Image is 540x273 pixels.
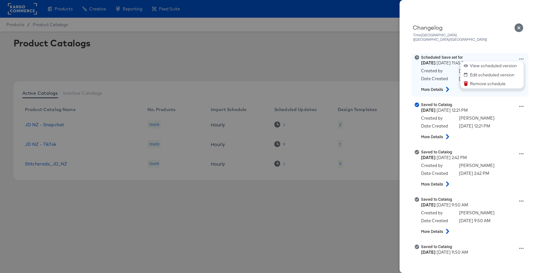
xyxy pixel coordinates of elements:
button: Edit scheduled version [460,70,524,80]
div: [DATE] 2:42 PM [459,170,489,176]
strong: More Details [421,87,443,92]
div: Changelog [413,24,524,31]
div: Date Created [421,218,453,224]
button: View scheduled version [460,61,524,70]
div: Date Created [421,123,453,129]
div: [DATE] 12:21 PM [459,123,490,129]
div: Time [GEOGRAPHIC_DATA] ([GEOGRAPHIC_DATA]/[GEOGRAPHIC_DATA]) [413,33,524,42]
strong: Saved to Catalog [421,149,452,154]
div: Date Created [421,170,453,176]
div: [PERSON_NAME] [459,163,495,169]
strong: Saved to Catalog [421,197,452,202]
strong: [DATE] [421,108,436,113]
button: Close [510,19,528,37]
div: [DATE] 9:50 AM [421,202,527,208]
button: Remove schedule [460,79,524,88]
div: [DATE] 9:50 AM [459,218,490,224]
div: [DATE] 11:45 PM [421,60,527,66]
div: Created by [421,210,453,216]
div: [DATE] 12:21 PM [421,107,527,113]
div: Created by [421,68,453,74]
strong: Scheduled Save set for [421,55,463,60]
div: Date Created [421,76,453,82]
div: [PERSON_NAME] [459,68,495,74]
div: Created by [421,115,453,121]
strong: [DATE] [421,202,436,207]
strong: More Details [421,229,443,234]
strong: [DATE] [421,60,436,65]
div: [DATE] 10:21 AM [459,76,491,82]
strong: More Details [421,181,443,187]
div: [PERSON_NAME] [459,115,495,121]
strong: Saved to Catalog [421,102,452,107]
strong: [DATE] [421,155,436,160]
div: [DATE] 2:42 PM [421,155,527,161]
strong: [DATE] [421,250,436,255]
strong: Saved to Catalog [421,244,452,249]
div: [DATE] 9:50 AM [421,249,527,255]
strong: More Details [421,134,443,139]
div: Created by [421,163,453,169]
div: [PERSON_NAME] [459,210,495,216]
